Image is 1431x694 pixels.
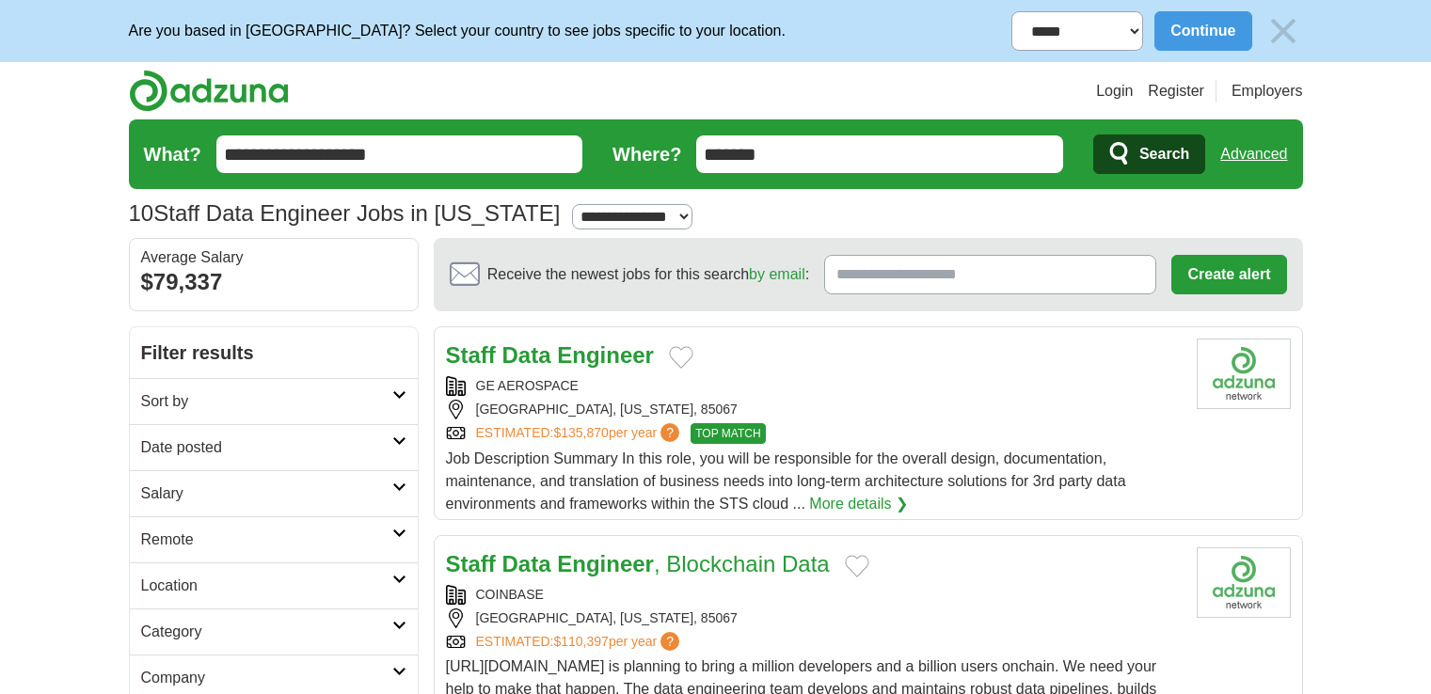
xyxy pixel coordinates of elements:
[1096,80,1133,103] a: Login
[845,555,869,577] button: Add to favorite jobs
[660,423,679,442] span: ?
[1093,134,1205,174] button: Search
[129,20,786,42] p: Are you based in [GEOGRAPHIC_DATA]? Select your country to see jobs specific to your location.
[446,376,1182,396] div: GE AEROSPACE
[1232,80,1303,103] a: Employers
[809,493,908,515] a: More details ❯
[557,342,654,368] strong: Engineer
[130,516,418,562] a: Remote
[446,551,496,576] strong: Staff
[553,634,608,649] span: $110,397
[141,250,406,265] div: Average Salary
[476,423,684,444] a: ESTIMATED:$135,870per year?
[446,551,830,576] a: Staff Data Engineer, Blockchain Data
[553,425,608,440] span: $135,870
[1154,11,1251,51] button: Continue
[130,424,418,470] a: Date posted
[1139,135,1189,173] span: Search
[130,562,418,608] a: Location
[141,436,392,459] h2: Date posted
[1264,11,1303,51] img: icon_close_no_bg.svg
[557,551,654,576] strong: Engineer
[487,263,809,286] span: Receive the newest jobs for this search :
[130,378,418,424] a: Sort by
[129,200,561,226] h1: Staff Data Engineer Jobs in [US_STATE]
[446,450,1126,512] span: Job Description Summary In this role, you will be responsible for the overall design, documentati...
[129,70,289,112] img: Adzuna logo
[446,400,1182,419] div: [GEOGRAPHIC_DATA], [US_STATE], 85067
[141,265,406,299] div: $79,337
[446,342,654,368] a: Staff Data Engineer
[1197,547,1291,618] img: Company logo
[691,423,765,444] span: TOP MATCH
[476,632,684,652] a: ESTIMATED:$110,397per year?
[612,140,681,168] label: Where?
[446,342,496,368] strong: Staff
[446,585,1182,605] div: COINBASE
[446,608,1182,628] div: [GEOGRAPHIC_DATA], [US_STATE], 85067
[141,390,392,413] h2: Sort by
[749,266,805,282] a: by email
[130,327,418,378] h2: Filter results
[129,197,154,230] span: 10
[660,632,679,651] span: ?
[130,470,418,516] a: Salary
[130,608,418,655] a: Category
[141,667,392,689] h2: Company
[141,575,392,597] h2: Location
[1148,80,1204,103] a: Register
[669,346,693,369] button: Add to favorite jobs
[141,528,392,551] h2: Remote
[502,551,551,576] strong: Data
[1220,135,1287,173] a: Advanced
[141,621,392,643] h2: Category
[1171,255,1286,294] button: Create alert
[141,482,392,505] h2: Salary
[502,342,551,368] strong: Data
[1197,339,1291,409] img: Company logo
[144,140,201,168] label: What?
